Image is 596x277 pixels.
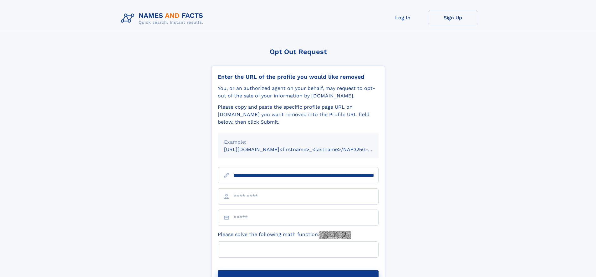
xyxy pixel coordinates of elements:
[224,146,390,152] small: [URL][DOMAIN_NAME]<firstname>_<lastname>/NAF325G-xxxxxxxx
[218,73,379,80] div: Enter the URL of the profile you would like removed
[218,103,379,126] div: Please copy and paste the specific profile page URL on [DOMAIN_NAME] you want removed into the Pr...
[218,231,351,239] label: Please solve the following math function:
[218,85,379,100] div: You, or an authorized agent on your behalf, may request to opt-out of the sale of your informatio...
[428,10,478,25] a: Sign Up
[224,138,372,146] div: Example:
[118,10,208,27] img: Logo Names and Facts
[211,48,385,56] div: Opt Out Request
[378,10,428,25] a: Log In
